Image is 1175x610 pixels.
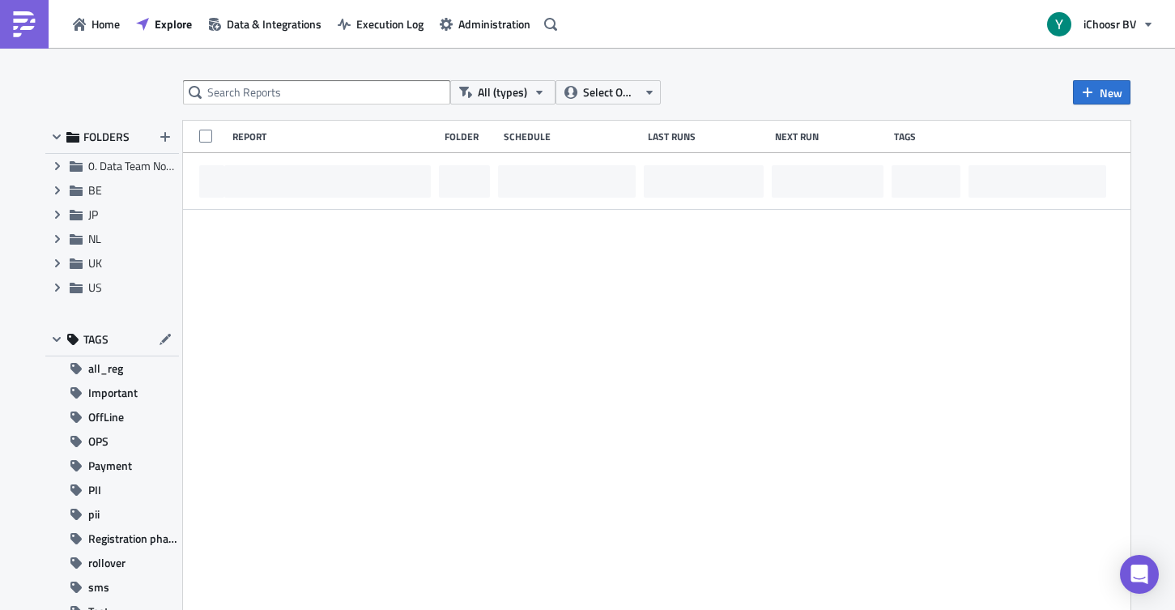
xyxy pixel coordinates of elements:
button: Explore [128,11,200,36]
button: Important [45,381,179,405]
button: all_reg [45,356,179,381]
span: sms [88,575,109,599]
span: US [88,279,102,296]
img: Avatar [1045,11,1073,38]
div: Schedule [504,130,640,143]
span: Home [92,15,120,32]
span: Explore [155,15,192,32]
button: sms [45,575,179,599]
span: Execution Log [356,15,424,32]
span: All (types) [478,83,527,101]
span: iChoosr BV [1083,15,1136,32]
span: NL [88,230,101,247]
span: Registration phase [88,527,179,551]
input: Search Reports [183,80,450,105]
div: Last Runs [648,130,767,143]
span: FOLDERS [83,130,130,144]
div: Report [232,130,436,143]
span: New [1100,84,1122,101]
span: 0. Data Team Notebooks & Reports [88,157,255,174]
span: Data & Integrations [227,15,321,32]
div: Folder [445,130,496,143]
button: New [1073,80,1130,105]
span: Payment [88,454,132,478]
button: Execution Log [330,11,432,36]
span: PII [88,478,101,502]
button: PII [45,478,179,502]
div: Open Intercom Messenger [1120,555,1159,594]
button: iChoosr BV [1037,6,1163,42]
span: Important [88,381,138,405]
button: OffLine [45,405,179,429]
div: Next Run [775,130,886,143]
button: All (types) [450,80,556,105]
span: pii [88,502,100,527]
span: UK [88,254,102,271]
button: Registration phase [45,527,179,551]
span: rollover [88,551,126,575]
button: OPS [45,429,179,454]
div: Tags [894,130,962,143]
span: all_reg [88,356,123,381]
span: JP [88,206,98,223]
span: OPS [88,429,109,454]
img: PushMetrics [11,11,37,37]
button: Data & Integrations [200,11,330,36]
button: rollover [45,551,179,575]
button: pii [45,502,179,527]
span: TAGS [83,332,109,347]
span: Select Owner [583,83,637,101]
span: Administration [458,15,530,32]
button: Select Owner [556,80,661,105]
button: Administration [432,11,539,36]
button: Home [65,11,128,36]
button: Payment [45,454,179,478]
span: BE [88,181,102,198]
span: OffLine [88,405,124,429]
